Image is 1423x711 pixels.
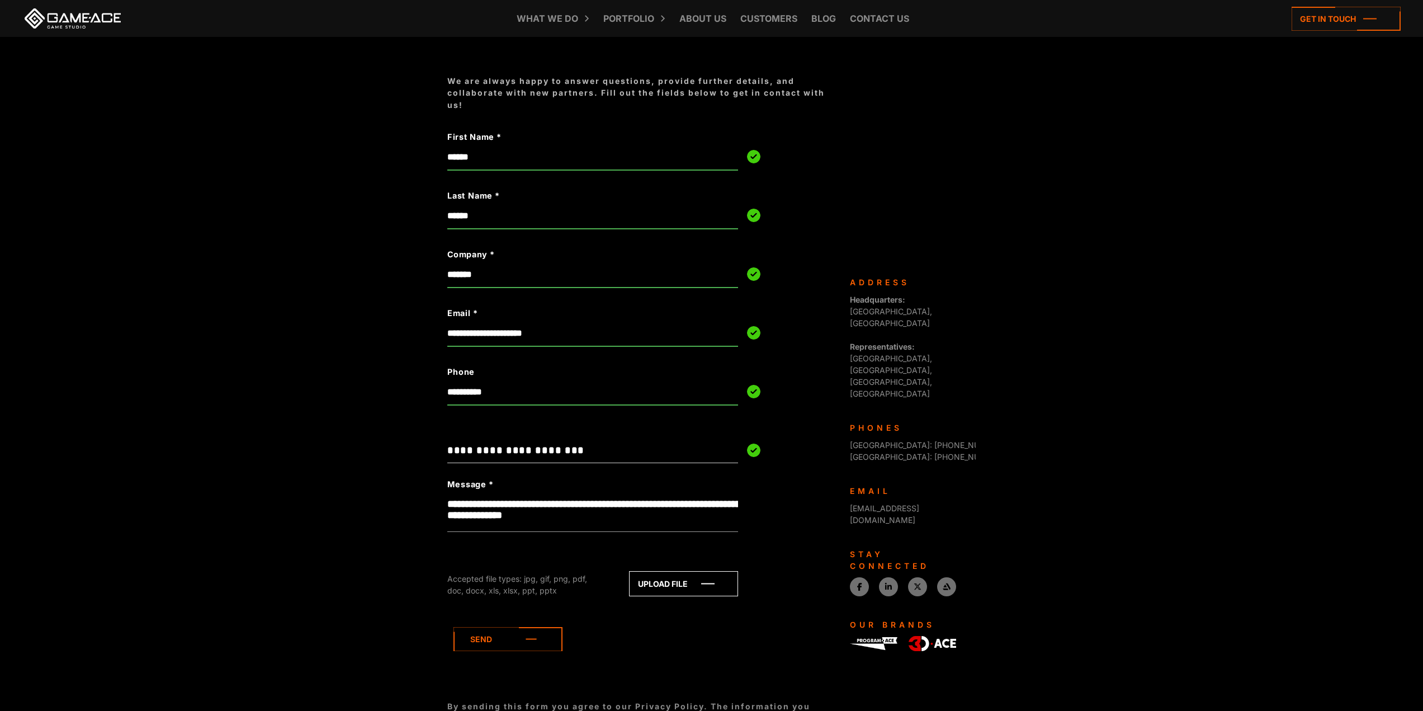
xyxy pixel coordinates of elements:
img: 3D-Ace [909,636,956,652]
img: Program-Ace [850,637,897,650]
strong: Representatives: [850,342,915,351]
div: Stay connected [850,548,967,572]
label: First Name * [447,131,680,143]
span: [GEOGRAPHIC_DATA], [GEOGRAPHIC_DATA] [850,295,932,328]
label: Phone [447,366,680,378]
div: Phones [850,422,967,434]
a: Get in touch [1292,7,1401,31]
label: Last Name * [447,190,680,202]
div: Email [850,485,967,497]
label: Email * [447,307,680,319]
div: Accepted file types: jpg, gif, png, pdf, doc, docx, xls, xlsx, ppt, pptx [447,573,604,596]
span: [GEOGRAPHIC_DATA], [GEOGRAPHIC_DATA], [GEOGRAPHIC_DATA], [GEOGRAPHIC_DATA] [850,342,932,398]
a: [EMAIL_ADDRESS][DOMAIN_NAME] [850,503,919,525]
a: Upload file [629,571,738,596]
span: [GEOGRAPHIC_DATA]: [PHONE_NUMBER] [850,452,1004,462]
div: Our Brands [850,619,967,630]
label: Company * [447,248,680,261]
label: Message * [447,478,493,491]
div: Address [850,276,967,288]
span: [GEOGRAPHIC_DATA]: [PHONE_NUMBER] [850,440,1004,450]
strong: Headquarters: [850,295,905,304]
a: Send [453,627,562,651]
div: We are always happy to answer questions, provide further details, and collaborate with new partne... [447,75,839,111]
